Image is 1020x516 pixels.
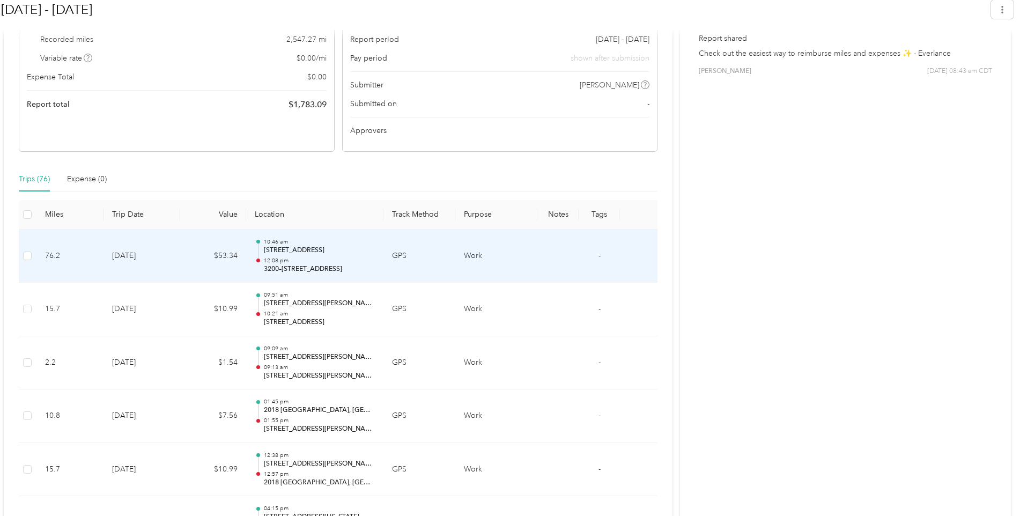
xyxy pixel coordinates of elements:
[455,443,538,497] td: Work
[598,358,601,367] span: -
[104,283,180,336] td: [DATE]
[598,465,601,474] span: -
[350,98,397,109] span: Submitted on
[264,478,375,488] p: 2018 [GEOGRAPHIC_DATA], [GEOGRAPHIC_DATA]
[180,230,246,283] td: $53.34
[297,53,327,64] span: $ 0.00 / mi
[19,173,50,185] div: Trips (76)
[180,336,246,390] td: $1.54
[264,257,375,264] p: 12:08 pm
[598,251,601,260] span: -
[383,283,455,336] td: GPS
[286,34,327,45] span: 2,547.27 mi
[264,364,375,371] p: 09:13 am
[264,246,375,255] p: [STREET_ADDRESS]
[36,283,104,336] td: 15.7
[537,200,579,230] th: Notes
[264,299,375,308] p: [STREET_ADDRESS][PERSON_NAME][US_STATE]
[455,230,538,283] td: Work
[36,336,104,390] td: 2.2
[264,264,375,274] p: 3200–[STREET_ADDRESS]
[571,53,649,64] span: shown after submission
[180,200,246,230] th: Value
[104,336,180,390] td: [DATE]
[455,200,538,230] th: Purpose
[699,67,751,76] span: [PERSON_NAME]
[264,398,375,406] p: 01:45 pm
[264,371,375,381] p: [STREET_ADDRESS][PERSON_NAME][US_STATE]
[180,283,246,336] td: $10.99
[383,443,455,497] td: GPS
[264,291,375,299] p: 09:51 am
[27,71,74,83] span: Expense Total
[104,230,180,283] td: [DATE]
[647,98,649,109] span: -
[289,98,327,111] span: $ 1,783.09
[264,238,375,246] p: 10:46 am
[36,200,104,230] th: Miles
[264,505,375,512] p: 04:15 pm
[383,336,455,390] td: GPS
[264,406,375,415] p: 2018 [GEOGRAPHIC_DATA], [GEOGRAPHIC_DATA]
[307,71,327,83] span: $ 0.00
[40,34,93,45] span: Recorded miles
[246,200,383,230] th: Location
[67,173,107,185] div: Expense (0)
[383,230,455,283] td: GPS
[927,67,992,76] span: [DATE] 08:43 am CDT
[383,389,455,443] td: GPS
[36,230,104,283] td: 76.2
[104,443,180,497] td: [DATE]
[264,417,375,424] p: 01:55 pm
[598,411,601,420] span: -
[180,443,246,497] td: $10.99
[264,352,375,362] p: [STREET_ADDRESS][PERSON_NAME][US_STATE]
[699,48,992,59] p: Check out the easiest way to reimburse miles and expenses ✨ - Everlance
[350,53,387,64] span: Pay period
[264,318,375,327] p: [STREET_ADDRESS]
[180,389,246,443] td: $7.56
[350,125,387,136] span: Approvers
[350,34,399,45] span: Report period
[264,345,375,352] p: 09:09 am
[36,443,104,497] td: 15.7
[40,53,93,64] span: Variable rate
[264,310,375,318] p: 10:21 am
[383,200,455,230] th: Track Method
[264,470,375,478] p: 12:57 pm
[104,389,180,443] td: [DATE]
[455,283,538,336] td: Work
[264,452,375,459] p: 12:38 pm
[598,304,601,313] span: -
[579,200,620,230] th: Tags
[455,336,538,390] td: Work
[455,389,538,443] td: Work
[104,200,180,230] th: Trip Date
[36,389,104,443] td: 10.8
[264,459,375,469] p: [STREET_ADDRESS][PERSON_NAME][US_STATE]
[264,424,375,434] p: [STREET_ADDRESS][PERSON_NAME][US_STATE]
[27,99,70,110] span: Report total
[350,79,383,91] span: Submitter
[580,79,639,91] span: [PERSON_NAME]
[596,34,649,45] span: [DATE] - [DATE]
